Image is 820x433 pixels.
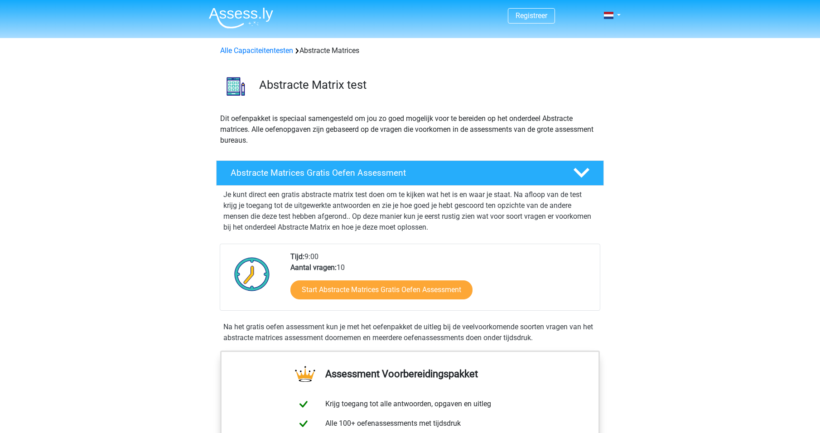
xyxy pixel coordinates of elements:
b: Tijd: [290,252,304,261]
a: Alle Capaciteitentesten [220,46,293,55]
p: Dit oefenpakket is speciaal samengesteld om jou zo goed mogelijk voor te bereiden op het onderdee... [220,113,600,146]
h3: Abstracte Matrix test [259,78,597,92]
b: Aantal vragen: [290,263,337,272]
img: Klok [229,251,275,297]
div: 9:00 10 [284,251,599,310]
a: Registreer [516,11,547,20]
a: Abstracte Matrices Gratis Oefen Assessment [212,160,608,186]
div: Na het gratis oefen assessment kun je met het oefenpakket de uitleg bij de veelvoorkomende soorte... [220,322,600,343]
img: abstracte matrices [217,67,255,106]
a: Start Abstracte Matrices Gratis Oefen Assessment [290,280,473,299]
p: Je kunt direct een gratis abstracte matrix test doen om te kijken wat het is en waar je staat. Na... [223,189,597,233]
h4: Abstracte Matrices Gratis Oefen Assessment [231,168,559,178]
img: Assessly [209,7,273,29]
div: Abstracte Matrices [217,45,603,56]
